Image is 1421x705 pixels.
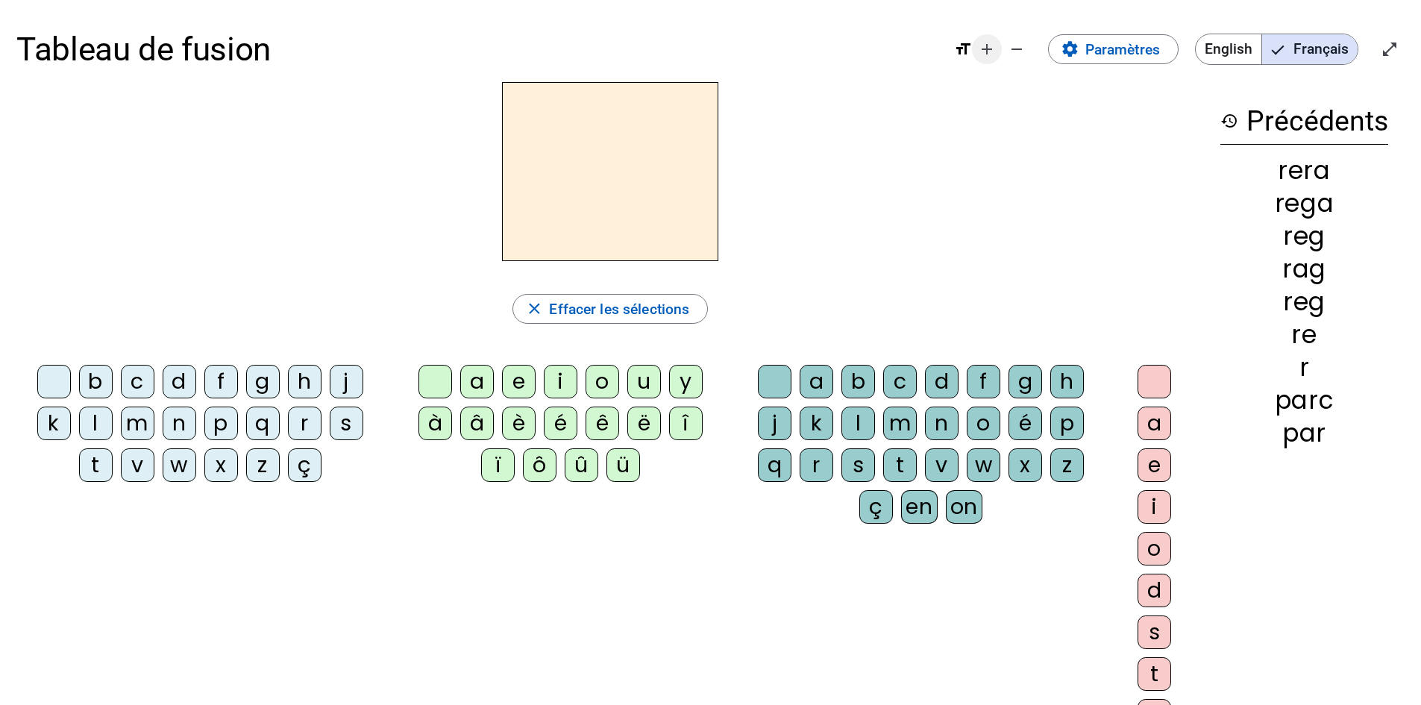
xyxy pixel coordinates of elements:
div: n [163,407,196,440]
div: i [544,365,577,398]
div: û [565,448,598,482]
div: n [925,407,959,440]
div: v [925,448,959,482]
div: x [204,448,238,482]
div: s [841,448,875,482]
div: p [204,407,238,440]
div: rega [1220,191,1388,216]
div: d [163,365,196,398]
div: è [502,407,536,440]
div: r [1220,355,1388,380]
div: r [800,448,833,482]
div: a [1138,407,1171,440]
div: rera [1220,158,1388,183]
div: g [1008,365,1042,398]
div: on [946,490,982,524]
div: ô [523,448,556,482]
button: Augmenter la taille de la police [972,34,1002,64]
div: g [246,365,280,398]
div: v [121,448,154,482]
div: ü [606,448,640,482]
div: ï [481,448,515,482]
div: rag [1220,257,1388,281]
div: b [79,365,113,398]
div: m [883,407,917,440]
h3: Précédents [1220,98,1388,145]
div: i [1138,490,1171,524]
div: z [1050,448,1084,482]
div: q [246,407,280,440]
div: reg [1220,289,1388,314]
span: English [1196,34,1261,64]
span: Effacer les sélections [549,297,689,322]
h1: Tableau de fusion [16,16,938,82]
div: é [1008,407,1042,440]
div: reg [1220,224,1388,248]
div: t [79,448,113,482]
mat-icon: settings [1061,40,1079,59]
span: Paramètres [1085,37,1160,62]
div: parc [1220,388,1388,413]
div: ê [586,407,619,440]
div: j [758,407,791,440]
div: e [1138,448,1171,482]
div: h [288,365,321,398]
div: d [1138,574,1171,607]
div: f [967,365,1000,398]
div: w [967,448,1000,482]
div: c [121,365,154,398]
span: Français [1262,34,1358,64]
mat-icon: remove [1008,40,1026,58]
div: l [79,407,113,440]
div: h [1050,365,1084,398]
div: s [330,407,363,440]
div: y [669,365,703,398]
div: o [1138,532,1171,565]
button: Diminuer la taille de la police [1002,34,1032,64]
div: s [1138,615,1171,649]
div: en [901,490,937,524]
div: ë [627,407,661,440]
div: l [841,407,875,440]
div: m [121,407,154,440]
div: ç [288,448,321,482]
div: k [37,407,71,440]
div: r [288,407,321,440]
div: z [246,448,280,482]
mat-icon: format_size [954,40,972,58]
div: j [330,365,363,398]
mat-icon: history [1220,112,1238,130]
div: o [586,365,619,398]
div: c [883,365,917,398]
div: e [502,365,536,398]
div: t [883,448,917,482]
div: u [627,365,661,398]
div: par [1220,421,1388,445]
button: Effacer les sélections [512,294,709,324]
div: q [758,448,791,482]
div: d [925,365,959,398]
div: ç [859,490,893,524]
div: p [1050,407,1084,440]
div: à [418,407,452,440]
mat-icon: close [525,300,544,319]
button: Paramètres [1048,34,1179,64]
div: f [204,365,238,398]
div: a [800,365,833,398]
mat-icon: add [978,40,996,58]
div: re [1220,322,1388,347]
button: Entrer en plein écran [1375,34,1405,64]
div: a [460,365,494,398]
mat-button-toggle-group: Language selection [1195,34,1358,65]
mat-icon: open_in_full [1381,40,1399,58]
div: â [460,407,494,440]
div: b [841,365,875,398]
div: w [163,448,196,482]
div: o [967,407,1000,440]
div: é [544,407,577,440]
div: î [669,407,703,440]
div: t [1138,657,1171,691]
div: k [800,407,833,440]
div: x [1008,448,1042,482]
